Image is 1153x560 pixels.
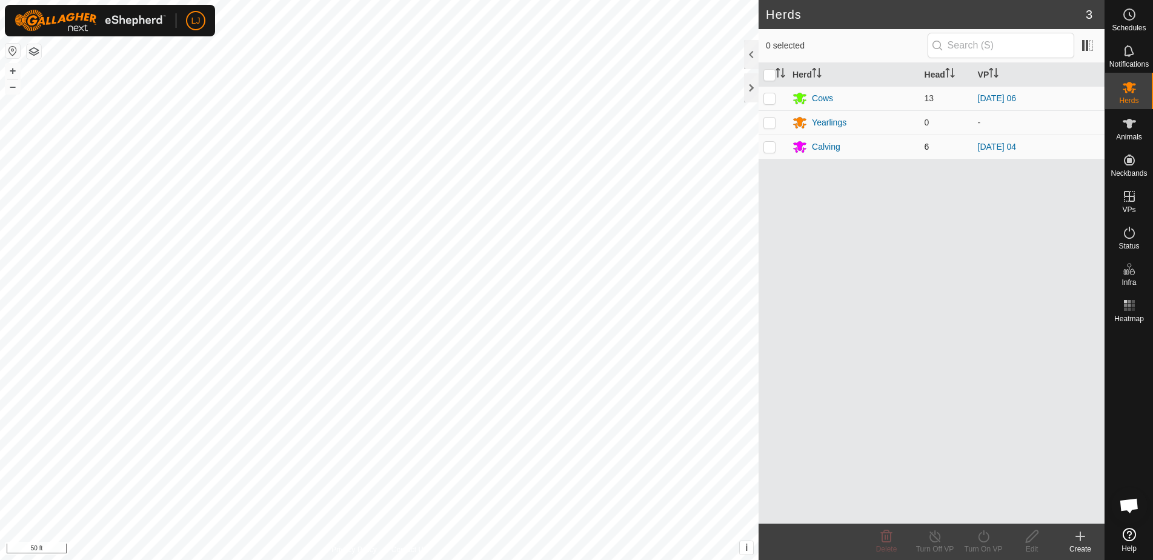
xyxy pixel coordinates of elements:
p-sorticon: Activate to sort [812,70,822,79]
button: – [5,79,20,94]
a: Contact Us [391,544,427,555]
div: Turn Off VP [911,544,959,555]
a: [DATE] 04 [978,142,1017,152]
span: Neckbands [1111,170,1147,177]
div: Yearlings [812,116,846,129]
span: 6 [925,142,929,152]
span: Help [1121,545,1137,552]
button: + [5,64,20,78]
span: Schedules [1112,24,1146,32]
div: Calving [812,141,840,153]
h2: Herds [766,7,1086,22]
button: Reset Map [5,44,20,58]
span: 0 [925,118,929,127]
span: Notifications [1109,61,1149,68]
span: Herds [1119,97,1138,104]
span: 3 [1086,5,1092,24]
th: Herd [788,63,919,87]
a: Help [1105,523,1153,557]
button: Map Layers [27,44,41,59]
div: Cows [812,92,833,105]
p-sorticon: Activate to sort [989,70,998,79]
img: Gallagher Logo [15,10,166,32]
span: Infra [1121,279,1136,286]
span: LJ [191,15,201,27]
span: VPs [1122,206,1135,213]
span: Delete [876,545,897,553]
a: [DATE] 06 [978,93,1017,103]
span: Heatmap [1114,315,1144,322]
a: Privacy Policy [331,544,377,555]
th: Head [920,63,973,87]
a: Open chat [1111,487,1148,524]
p-sorticon: Activate to sort [776,70,785,79]
p-sorticon: Activate to sort [945,70,955,79]
div: Edit [1008,544,1056,555]
button: i [740,541,753,555]
div: Create [1056,544,1105,555]
input: Search (S) [928,33,1074,58]
span: Status [1118,242,1139,250]
span: 13 [925,93,934,103]
span: Animals [1116,133,1142,141]
div: Turn On VP [959,544,1008,555]
td: - [973,110,1105,135]
th: VP [973,63,1105,87]
span: 0 selected [766,39,928,52]
span: i [745,542,748,553]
